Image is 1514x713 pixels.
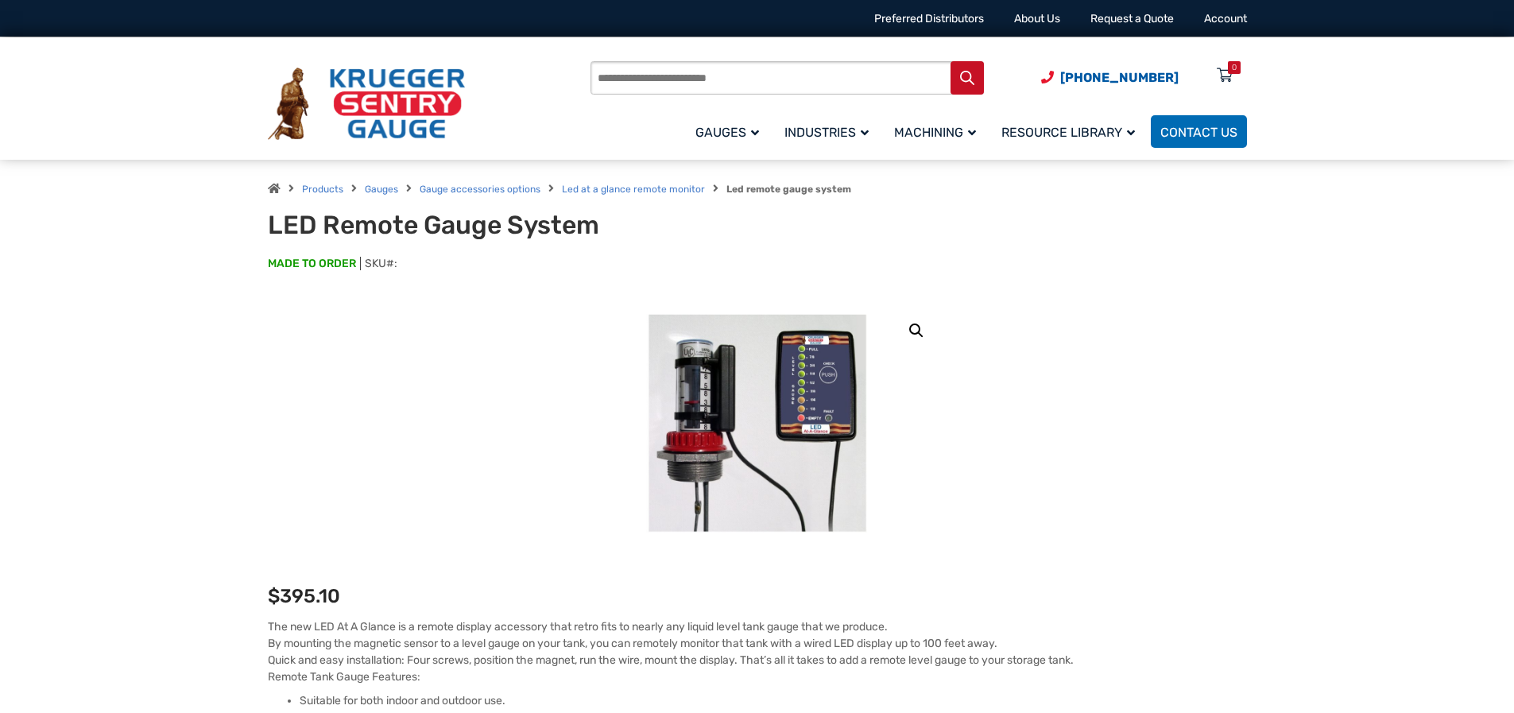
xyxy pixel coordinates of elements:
[1204,12,1247,25] a: Account
[902,316,931,345] a: View full-screen image gallery
[300,693,1247,709] li: Suitable for both indoor and outdoor use.
[360,257,397,270] span: SKU#:
[992,113,1151,150] a: Resource Library
[420,184,540,195] a: Gauge accessories options
[1060,70,1179,85] span: [PHONE_NUMBER]
[695,125,759,140] span: Gauges
[562,184,705,195] a: Led at a glance remote monitor
[775,113,885,150] a: Industries
[268,68,465,141] img: Krueger Sentry Gauge
[894,125,976,140] span: Machining
[268,618,1247,685] p: The new LED At A Glance is a remote display accessory that retro fits to nearly any liquid level ...
[1232,61,1237,74] div: 0
[1014,12,1060,25] a: About Us
[1001,125,1135,140] span: Resource Library
[1151,115,1247,148] a: Contact Us
[1160,125,1237,140] span: Contact Us
[686,113,775,150] a: Gauges
[784,125,869,140] span: Industries
[874,12,984,25] a: Preferred Distributors
[1090,12,1174,25] a: Request a Quote
[885,113,992,150] a: Machining
[365,184,398,195] a: Gauges
[1041,68,1179,87] a: Phone Number (920) 434-8860
[268,256,356,272] span: MADE TO ORDER
[268,585,340,607] bdi: 395.10
[302,184,343,195] a: Products
[726,184,851,195] strong: Led remote gauge system
[268,585,280,607] span: $
[268,210,660,240] h1: LED Remote Gauge System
